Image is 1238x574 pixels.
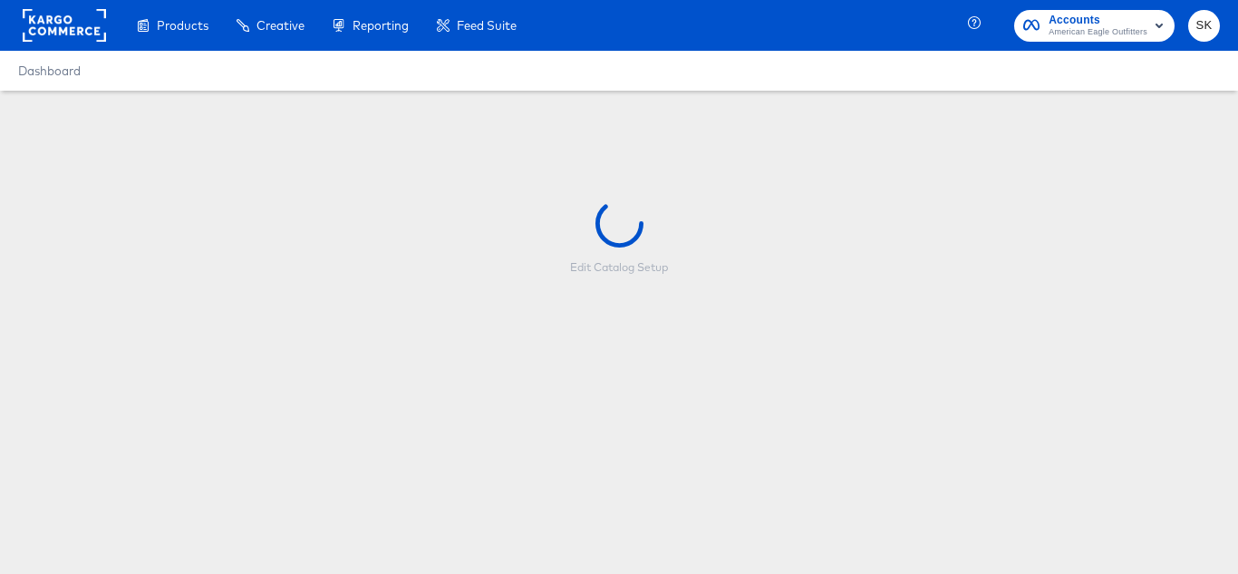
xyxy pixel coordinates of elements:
[457,18,517,33] span: Feed Suite
[18,63,81,78] a: Dashboard
[256,18,305,33] span: Creative
[570,260,668,275] div: Edit Catalog Setup
[157,18,208,33] span: Products
[1049,11,1147,30] span: Accounts
[1188,10,1220,42] button: SK
[1014,10,1175,42] button: AccountsAmerican Eagle Outfitters
[1195,15,1213,36] span: SK
[353,18,409,33] span: Reporting
[1049,25,1147,40] span: American Eagle Outfitters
